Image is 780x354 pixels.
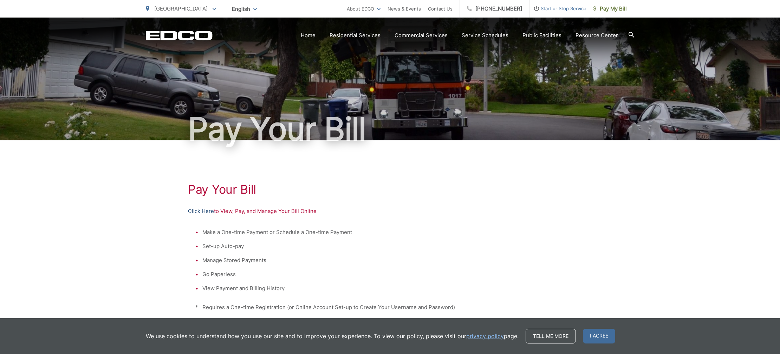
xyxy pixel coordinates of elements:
p: to View, Pay, and Manage Your Bill Online [188,207,592,215]
li: Manage Stored Payments [202,256,585,265]
a: News & Events [388,5,421,13]
li: View Payment and Billing History [202,284,585,293]
a: About EDCO [347,5,381,13]
li: Make a One-time Payment or Schedule a One-time Payment [202,228,585,236]
a: Click Here [188,207,214,215]
p: * Requires a One-time Registration (or Online Account Set-up to Create Your Username and Password) [195,303,585,312]
span: Pay My Bill [593,5,627,13]
a: Contact Us [428,5,453,13]
h1: Pay Your Bill [188,182,592,196]
span: [GEOGRAPHIC_DATA] [154,5,208,12]
li: Go Paperless [202,270,585,279]
a: Tell me more [526,329,576,343]
a: Public Facilities [522,31,561,40]
a: Residential Services [330,31,381,40]
a: Resource Center [576,31,618,40]
a: privacy policy [466,332,504,340]
span: I agree [583,329,615,343]
li: Set-up Auto-pay [202,242,585,251]
a: Home [301,31,316,40]
h1: Pay Your Bill [146,112,634,147]
p: We use cookies to understand how you use our site and to improve your experience. To view our pol... [146,332,519,340]
a: Service Schedules [462,31,508,40]
a: EDCD logo. Return to the homepage. [146,31,213,40]
span: English [227,3,262,15]
a: Commercial Services [395,31,448,40]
